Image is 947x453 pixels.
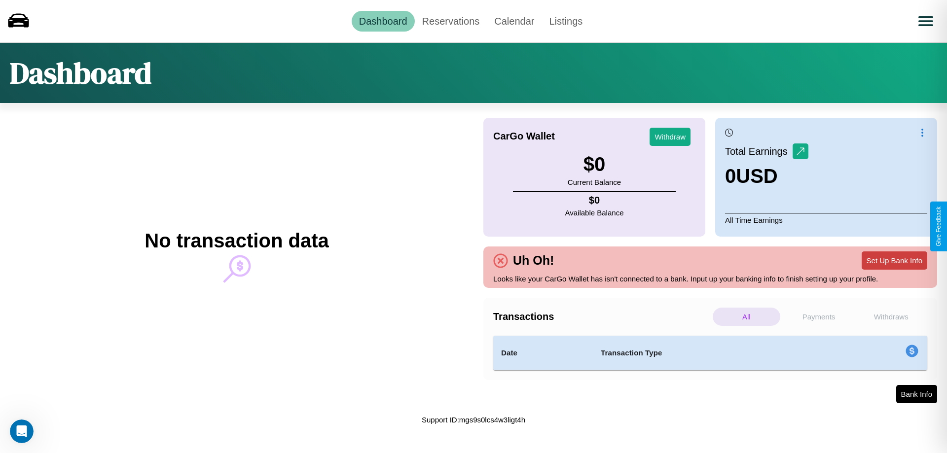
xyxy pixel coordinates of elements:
[725,165,808,187] h3: 0 USD
[935,207,942,246] div: Give Feedback
[568,175,621,189] p: Current Balance
[713,308,780,326] p: All
[725,142,793,160] p: Total Earnings
[10,53,151,93] h1: Dashboard
[493,272,927,285] p: Looks like your CarGo Wallet has isn't connected to a bank. Input up your banking info to finish ...
[785,308,853,326] p: Payments
[565,195,624,206] h4: $ 0
[862,251,927,270] button: Set Up Bank Info
[501,347,585,359] h4: Date
[352,11,415,32] a: Dashboard
[725,213,927,227] p: All Time Earnings
[145,230,328,252] h2: No transaction data
[896,385,937,403] button: Bank Info
[493,336,927,370] table: simple table
[857,308,925,326] p: Withdraws
[487,11,542,32] a: Calendar
[542,11,590,32] a: Listings
[508,253,559,268] h4: Uh Oh!
[601,347,825,359] h4: Transaction Type
[568,153,621,175] h3: $ 0
[912,7,940,35] button: Open menu
[10,419,34,443] iframe: Intercom live chat
[422,413,525,426] p: Support ID: mgs9s0lcs4w3ligt4h
[565,206,624,219] p: Available Balance
[650,128,691,146] button: Withdraw
[415,11,487,32] a: Reservations
[493,311,710,322] h4: Transactions
[493,131,555,142] h4: CarGo Wallet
